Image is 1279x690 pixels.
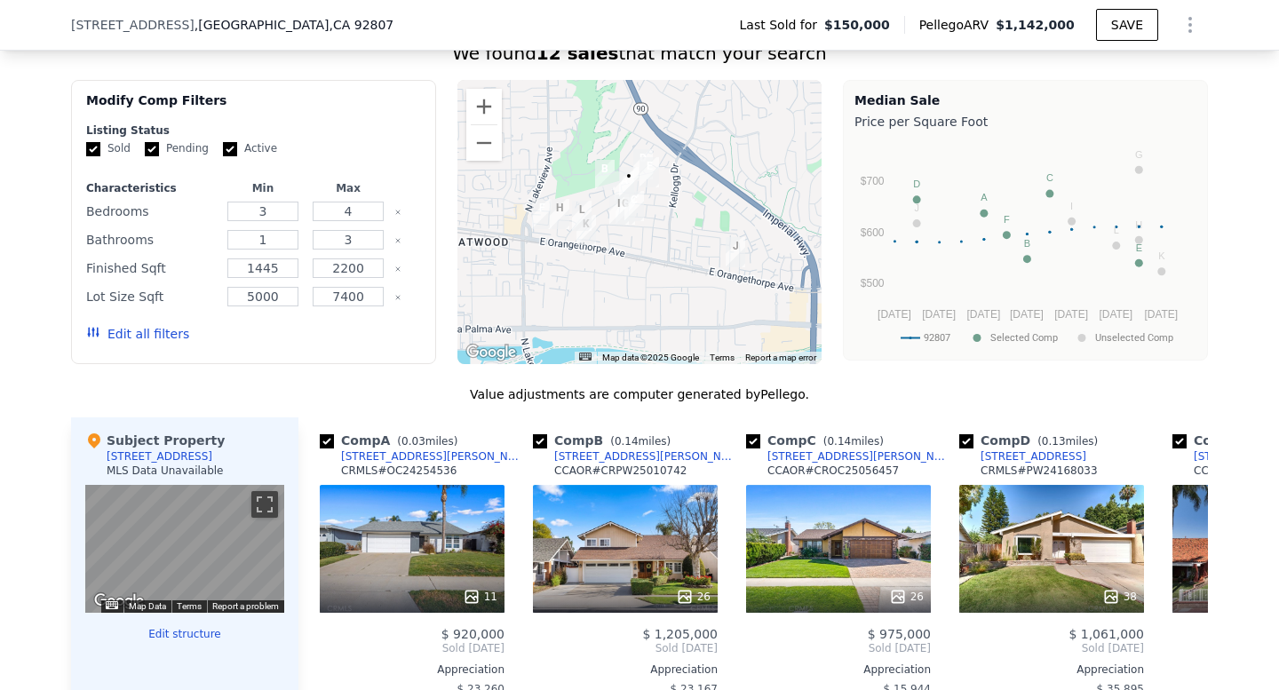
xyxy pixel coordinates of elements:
[1096,9,1158,41] button: SAVE
[767,449,952,464] div: [STREET_ADDRESS][PERSON_NAME]
[554,464,687,478] div: CCAOR # CRPW25010742
[922,308,956,321] text: [DATE]
[462,341,520,364] a: Open this area in Google Maps (opens a new window)
[533,662,718,677] div: Appreciation
[576,215,596,245] div: 4734 E Tanglewood Ave
[536,43,619,64] strong: 12 sales
[224,181,302,195] div: Min
[1010,308,1044,321] text: [DATE]
[868,627,931,641] span: $ 975,000
[1144,308,1178,321] text: [DATE]
[86,181,217,195] div: Characteristics
[145,142,159,156] input: Pending
[223,142,237,156] input: Active
[251,491,278,518] button: Toggle fullscreen view
[1095,332,1173,344] text: Unselected Comp
[1004,214,1010,225] text: F
[466,89,502,124] button: Zoom in
[320,662,504,677] div: Appreciation
[320,432,465,449] div: Comp A
[1135,219,1142,230] text: H
[90,590,148,613] img: Google
[981,464,1098,478] div: CRMLS # PW24168033
[401,435,425,448] span: 0.03
[463,588,497,606] div: 11
[86,256,217,281] div: Finished Sqft
[394,209,401,216] button: Clear
[177,601,202,611] a: Terms (opens in new tab)
[195,16,393,34] span: , [GEOGRAPHIC_DATA]
[746,432,891,449] div: Comp C
[309,181,387,195] div: Max
[572,201,592,231] div: 1745 N Holbrook St
[878,308,911,321] text: [DATE]
[595,160,615,190] div: 1880 N Boisseranc Way
[85,627,284,641] button: Edit structure
[959,641,1144,655] span: Sold [DATE]
[914,202,919,213] text: J
[1135,149,1143,160] text: G
[145,141,209,156] label: Pending
[990,332,1058,344] text: Selected Comp
[1172,7,1208,43] button: Show Options
[390,435,465,448] span: ( miles)
[615,435,639,448] span: 0.14
[959,432,1105,449] div: Comp D
[533,449,739,464] a: [STREET_ADDRESS][PERSON_NAME]
[533,641,718,655] span: Sold [DATE]
[624,191,644,221] div: 4940 E Budlong St
[86,199,217,224] div: Bedrooms
[861,226,885,239] text: $600
[129,600,166,613] button: Map Data
[341,449,526,464] div: [STREET_ADDRESS][PERSON_NAME]
[676,588,711,606] div: 26
[1114,225,1119,235] text: L
[924,332,950,344] text: 92807
[913,178,920,189] text: D
[642,627,718,641] span: $ 1,205,000
[959,662,1144,677] div: Appreciation
[554,449,739,464] div: [STREET_ADDRESS][PERSON_NAME]
[462,341,520,364] img: Google
[107,449,212,464] div: [STREET_ADDRESS]
[603,435,678,448] span: ( miles)
[394,294,401,301] button: Clear
[981,449,1086,464] div: [STREET_ADDRESS]
[86,141,131,156] label: Sold
[90,590,148,613] a: Open this area in Google Maps (opens a new window)
[107,464,224,478] div: MLS Data Unavailable
[981,192,988,202] text: A
[71,16,195,34] span: [STREET_ADDRESS]
[1046,172,1053,183] text: C
[919,16,997,34] span: Pellego ARV
[86,284,217,309] div: Lot Size Sqft
[71,41,1208,66] div: We found that match your search
[889,588,924,606] div: 26
[85,485,284,613] div: Map
[85,485,284,613] div: Street View
[320,641,504,655] span: Sold [DATE]
[639,157,659,187] div: 1866 N Cymbal Pl
[1054,308,1088,321] text: [DATE]
[1024,238,1030,249] text: B
[746,641,931,655] span: Sold [DATE]
[86,325,189,343] button: Edit all filters
[223,141,277,156] label: Active
[827,435,851,448] span: 0.14
[1070,201,1073,211] text: I
[619,167,639,197] div: 4926 E Glenview Ave
[602,353,699,362] span: Map data ©2025 Google
[633,149,653,179] div: 1881 N Cymbal Pl
[861,175,885,187] text: $700
[86,123,421,138] div: Listing Status
[996,18,1075,32] span: $1,142,000
[86,142,100,156] input: Sold
[212,601,279,611] a: Report a problem
[394,266,401,273] button: Clear
[726,237,745,267] div: 1715 N Oak Knoll Dr
[854,109,1196,134] div: Price per Square Foot
[550,199,569,229] div: 1724 N Oakwood Ave
[1158,250,1165,261] text: K
[746,449,952,464] a: [STREET_ADDRESS][PERSON_NAME]
[533,432,678,449] div: Comp B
